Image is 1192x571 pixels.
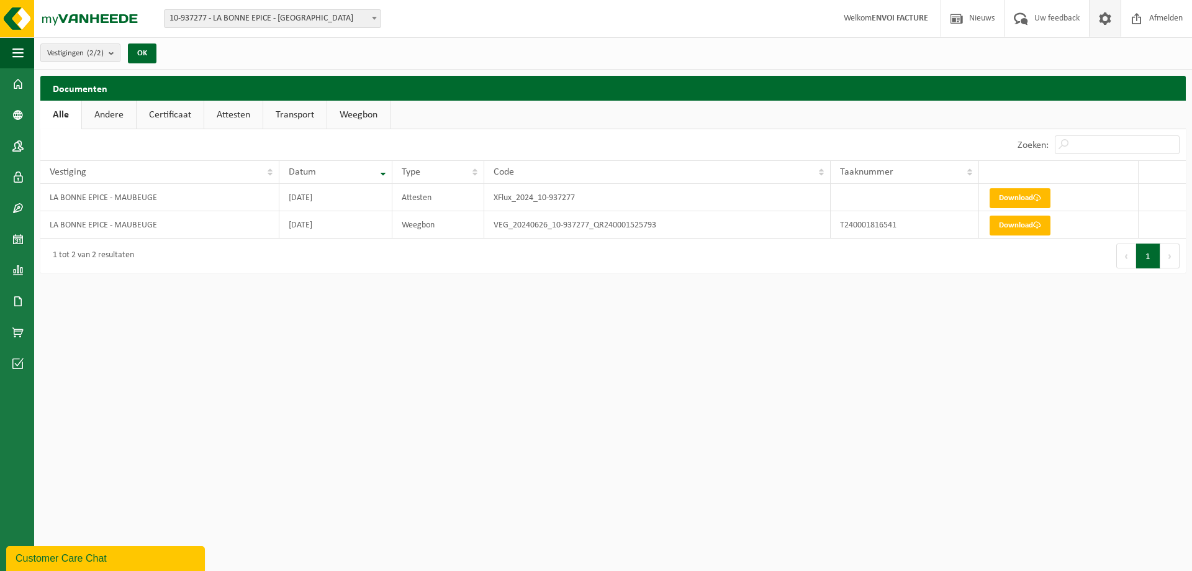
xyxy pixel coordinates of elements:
a: Alle [40,101,81,129]
td: LA BONNE EPICE - MAUBEUGE [40,211,279,239]
a: Transport [263,101,327,129]
td: XFlux_2024_10-937277 [484,184,831,211]
span: Vestiging [50,167,86,177]
td: VEG_20240626_10-937277_QR240001525793 [484,211,831,239]
a: Download [990,188,1050,208]
h2: Documenten [40,76,1186,100]
td: LA BONNE EPICE - MAUBEUGE [40,184,279,211]
span: 10-937277 - LA BONNE EPICE - MAUBEUGE [164,9,381,28]
span: Taaknummer [840,167,893,177]
button: Next [1160,244,1180,268]
strong: ENVOI FACTURE [872,14,928,23]
span: 10-937277 - LA BONNE EPICE - MAUBEUGE [165,10,381,27]
a: Attesten [204,101,263,129]
div: 1 tot 2 van 2 resultaten [47,245,134,267]
button: 1 [1136,244,1160,268]
a: Weegbon [327,101,390,129]
button: Vestigingen(2/2) [40,43,120,62]
span: Code [494,167,514,177]
label: Zoeken: [1018,140,1049,150]
span: Datum [289,167,316,177]
span: Type [402,167,420,177]
a: Certificaat [137,101,204,129]
td: [DATE] [279,184,392,211]
td: Attesten [392,184,485,211]
count: (2/2) [87,49,104,57]
a: Andere [82,101,136,129]
a: Download [990,216,1050,235]
td: Weegbon [392,211,485,239]
td: [DATE] [279,211,392,239]
button: Previous [1116,244,1136,268]
td: T240001816541 [831,211,978,239]
iframe: chat widget [6,544,207,571]
button: OK [128,43,156,63]
span: Vestigingen [47,44,104,63]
